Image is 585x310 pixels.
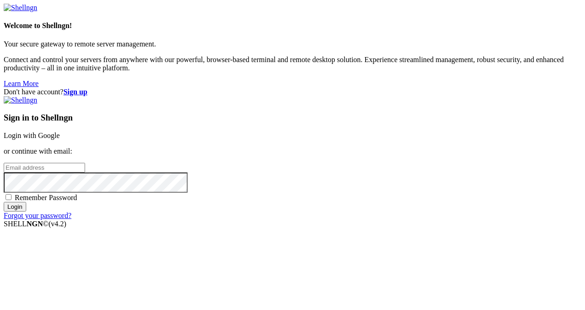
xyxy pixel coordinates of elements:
[4,202,26,212] input: Login
[4,22,581,30] h4: Welcome to Shellngn!
[4,113,581,123] h3: Sign in to Shellngn
[63,88,87,96] a: Sign up
[4,88,581,96] div: Don't have account?
[49,220,67,228] span: 4.2.0
[4,220,66,228] span: SHELL ©
[4,40,581,48] p: Your secure gateway to remote server management.
[27,220,43,228] b: NGN
[6,194,11,200] input: Remember Password
[4,147,581,155] p: or continue with email:
[15,194,77,201] span: Remember Password
[4,132,60,139] a: Login with Google
[4,96,37,104] img: Shellngn
[4,80,39,87] a: Learn More
[4,4,37,12] img: Shellngn
[4,56,581,72] p: Connect and control your servers from anywhere with our powerful, browser-based terminal and remo...
[4,163,85,172] input: Email address
[4,212,71,219] a: Forgot your password?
